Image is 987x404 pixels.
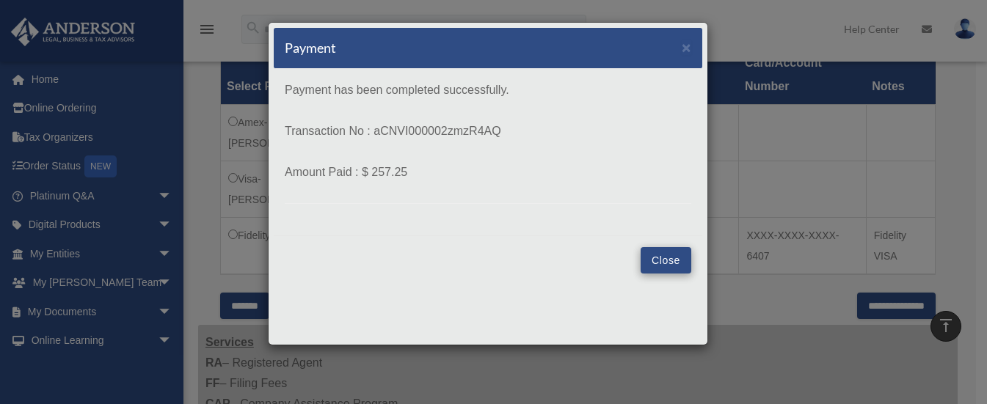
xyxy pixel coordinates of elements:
[285,80,691,100] p: Payment has been completed successfully.
[285,39,336,57] h5: Payment
[641,247,691,273] button: Close
[682,39,691,56] span: ×
[285,121,691,142] p: Transaction No : aCNVI000002zmzR4AQ
[682,40,691,55] button: Close
[285,162,691,183] p: Amount Paid : $ 257.25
